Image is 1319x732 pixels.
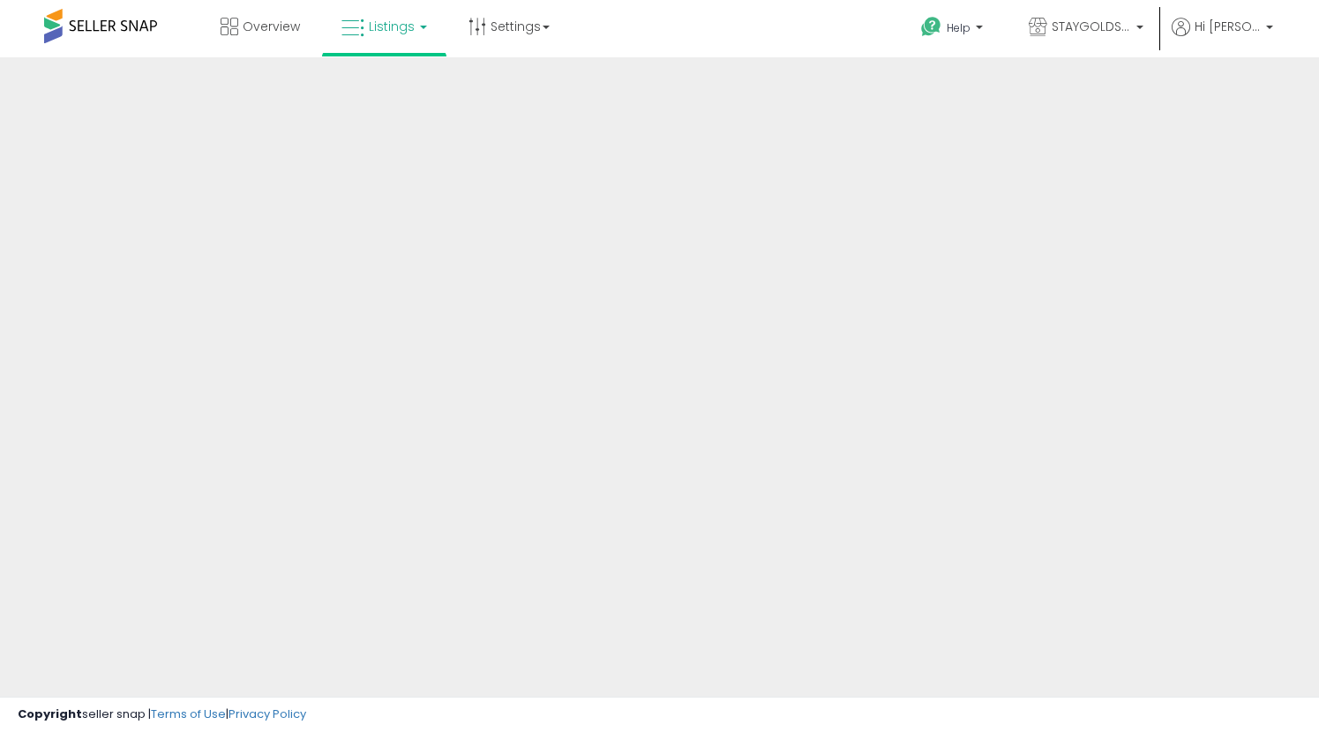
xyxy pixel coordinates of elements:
[1052,18,1131,35] span: STAYGOLDSALES
[369,18,415,35] span: Listings
[151,706,226,722] a: Terms of Use
[1172,18,1273,57] a: Hi [PERSON_NAME]
[243,18,300,35] span: Overview
[907,3,1000,57] a: Help
[947,20,971,35] span: Help
[1195,18,1261,35] span: Hi [PERSON_NAME]
[229,706,306,722] a: Privacy Policy
[18,706,306,723] div: seller snap | |
[18,706,82,722] strong: Copyright
[920,16,942,38] i: Get Help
